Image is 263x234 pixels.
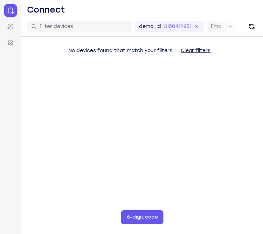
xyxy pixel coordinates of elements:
button: Refresh [246,21,257,32]
button: 6-digit code [121,210,164,224]
h1: Connect [27,4,65,15]
label: demo_id [139,23,161,30]
span: No devices found that match your filters. [68,48,174,54]
a: Connect [4,4,17,17]
button: Clear filters [175,44,216,58]
a: Settings [4,36,17,49]
input: Filter devices... [40,23,128,30]
label: Email [211,23,223,30]
a: Sessions [4,20,17,33]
